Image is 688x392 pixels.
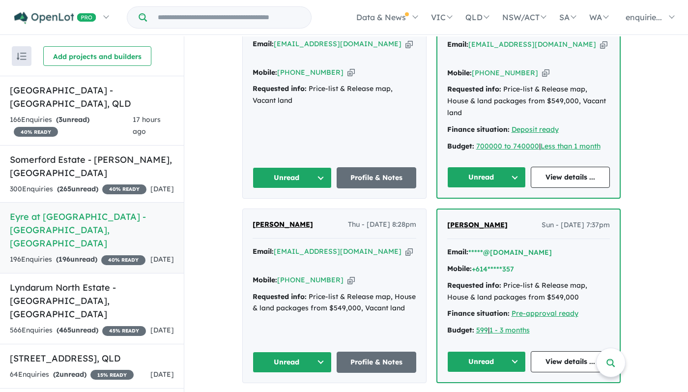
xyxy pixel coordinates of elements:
strong: Requested info: [447,281,501,290]
span: [DATE] [150,326,174,334]
span: Thu - [DATE] 8:28pm [348,219,416,231]
button: Copy [347,67,355,78]
div: Price-list & Release map, House & land packages from $549,000 [447,280,610,303]
span: Sun - [DATE] 7:37pm [542,219,610,231]
span: 2 [56,370,59,379]
button: Copy [405,246,413,257]
strong: ( unread) [57,184,98,193]
h5: Eyre at [GEOGRAPHIC_DATA] - [GEOGRAPHIC_DATA] , [GEOGRAPHIC_DATA] [10,210,174,250]
span: 40 % READY [101,255,145,265]
div: 566 Enquir ies [10,325,146,336]
button: Copy [542,68,549,78]
a: Profile & Notes [337,167,416,188]
span: 265 [59,184,71,193]
span: [DATE] [150,255,174,264]
a: Profile & Notes [337,352,416,373]
a: Deposit ready [512,125,559,134]
strong: Requested info: [447,85,501,93]
div: 166 Enquir ies [10,114,133,138]
input: Try estate name, suburb, builder or developer [149,7,309,28]
button: Copy [347,275,355,285]
span: 15 % READY [90,370,134,380]
strong: Budget: [447,326,474,334]
span: 17 hours ago [133,115,161,136]
h5: [GEOGRAPHIC_DATA] - [GEOGRAPHIC_DATA] , QLD [10,84,174,110]
span: [DATE] [150,184,174,193]
span: 40 % READY [14,127,58,137]
span: 3 [58,115,62,124]
strong: Email: [447,40,468,49]
div: 64 Enquir ies [10,369,134,381]
strong: Email: [253,39,274,48]
button: Unread [253,167,332,188]
a: [PHONE_NUMBER] [277,275,344,284]
strong: Mobile: [253,275,277,284]
strong: ( unread) [56,255,97,264]
div: Price-list & Release map, House & land packages from $549,000, Vacant land [253,291,416,315]
a: [EMAIL_ADDRESS][DOMAIN_NAME] [274,39,401,48]
span: enquirie... [626,12,662,22]
a: [PHONE_NUMBER] [472,68,538,77]
button: Unread [447,351,526,372]
strong: Requested info: [253,84,307,93]
strong: ( unread) [53,370,86,379]
a: Pre-approval ready [512,309,578,318]
span: [DATE] [150,370,174,379]
img: sort.svg [17,53,27,60]
span: 196 [58,255,70,264]
strong: Budget: [447,142,474,151]
strong: Mobile: [447,68,472,77]
strong: Mobile: [447,264,472,273]
strong: ( unread) [56,115,89,124]
div: | [447,141,610,152]
a: [PHONE_NUMBER] [277,68,344,77]
a: View details ... [531,351,610,372]
a: [EMAIL_ADDRESS][DOMAIN_NAME] [274,247,401,256]
a: [PERSON_NAME] [253,219,313,231]
h5: Lyndarum North Estate - [GEOGRAPHIC_DATA] , [GEOGRAPHIC_DATA] [10,281,174,321]
strong: Finance situation: [447,125,510,134]
span: 40 % READY [102,184,146,194]
strong: Mobile: [253,68,277,77]
img: Openlot PRO Logo White [14,12,96,24]
span: [PERSON_NAME] [447,220,508,229]
span: 465 [59,326,71,334]
button: Unread [447,167,526,188]
div: 196 Enquir ies [10,254,145,266]
a: 1 - 3 months [489,326,530,334]
span: 45 % READY [102,326,146,336]
strong: Email: [447,247,468,256]
h5: [STREET_ADDRESS] , QLD [10,352,174,365]
span: [PERSON_NAME] [253,220,313,229]
button: Copy [405,39,413,49]
div: 300 Enquir ies [10,183,146,195]
strong: Requested info: [253,292,307,301]
button: Unread [253,352,332,373]
strong: Email: [253,247,274,256]
a: 599 [476,326,488,334]
a: View details ... [531,167,610,188]
div: Price-list & Release map, House & land packages from $549,000, Vacant land [447,84,610,119]
strong: Finance situation: [447,309,510,318]
a: [EMAIL_ADDRESS][DOMAIN_NAME] [468,40,596,49]
a: Less than 1 month [541,142,601,151]
h5: Somerford Estate - [PERSON_NAME] , [GEOGRAPHIC_DATA] [10,153,174,180]
div: | [447,325,610,336]
a: 700000 to 740000 [476,142,539,151]
strong: ( unread) [57,326,98,334]
button: Add projects and builders [43,46,151,66]
a: [PERSON_NAME] [447,219,508,231]
div: Price-list & Release map, Vacant land [253,83,416,107]
button: Copy [600,39,607,50]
